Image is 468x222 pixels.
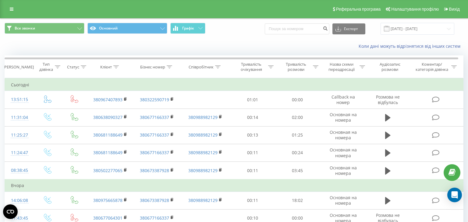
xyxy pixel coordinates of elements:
[275,162,320,180] td: 03:45
[11,147,27,159] div: 11:24:47
[188,114,218,120] a: 380988982129
[140,197,169,203] a: 380673387928
[11,165,27,176] div: 08:38:45
[93,168,122,173] a: 380502277065
[11,195,27,206] div: 14:06:08
[336,7,381,12] span: Реферальна програма
[188,197,218,203] a: 380988982129
[230,162,275,180] td: 00:11
[3,64,34,70] div: [PERSON_NAME]
[320,192,367,209] td: Основная на номера
[320,126,367,144] td: Основная на номера
[230,126,275,144] td: 00:13
[11,94,27,106] div: 13:51:15
[100,64,112,70] div: Клієнт
[320,109,367,126] td: Основная на номера
[67,64,79,70] div: Статус
[87,23,167,34] button: Основний
[3,204,18,219] button: Open CMP widget
[391,7,439,12] span: Налаштування профілю
[93,97,122,102] a: 380967407893
[320,144,367,161] td: Основная на номера
[359,43,463,49] a: Коли дані можуть відрізнятися вiд інших систем
[230,91,275,109] td: 01:01
[188,132,218,138] a: 380988982129
[189,64,214,70] div: Співробітник
[320,91,367,109] td: Callback на номер
[230,192,275,209] td: 00:11
[5,23,84,34] button: Все звонки
[275,109,320,126] td: 02:00
[93,114,122,120] a: 380638090327
[140,97,169,102] a: 380322590719
[140,168,169,173] a: 380673387928
[325,62,358,72] div: Назва схеми переадресації
[140,132,169,138] a: 380677166337
[140,150,169,155] a: 380677166337
[5,79,463,91] td: Сьогодні
[230,144,275,161] td: 00:11
[372,62,408,72] div: Аудіозапис розмови
[140,114,169,120] a: 380677166337
[93,132,122,138] a: 380681188649
[281,62,311,72] div: Тривалість розмови
[275,192,320,209] td: 18:02
[275,91,320,109] td: 00:00
[15,26,35,31] span: Все звонки
[275,126,320,144] td: 01:25
[320,162,367,180] td: Основная на номера
[188,168,218,173] a: 380988982129
[414,62,450,72] div: Коментар/категорія дзвінка
[140,215,169,221] a: 380677166337
[265,23,329,34] input: Пошук за номером
[188,150,218,155] a: 380988982129
[11,112,27,123] div: 11:31:04
[182,26,194,30] span: Графік
[140,64,165,70] div: Бізнес номер
[449,7,460,12] span: Вихід
[230,109,275,126] td: 00:14
[170,23,205,34] button: Графік
[5,179,463,192] td: Вчора
[275,144,320,161] td: 00:24
[93,197,122,203] a: 380975665878
[332,23,365,34] button: Експорт
[93,215,122,221] a: 380677064301
[447,188,462,202] div: Open Intercom Messenger
[93,150,122,155] a: 380681188649
[376,94,400,105] span: Розмова не відбулась
[11,129,27,141] div: 11:25:27
[236,62,267,72] div: Тривалість очікування
[39,62,53,72] div: Тип дзвінка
